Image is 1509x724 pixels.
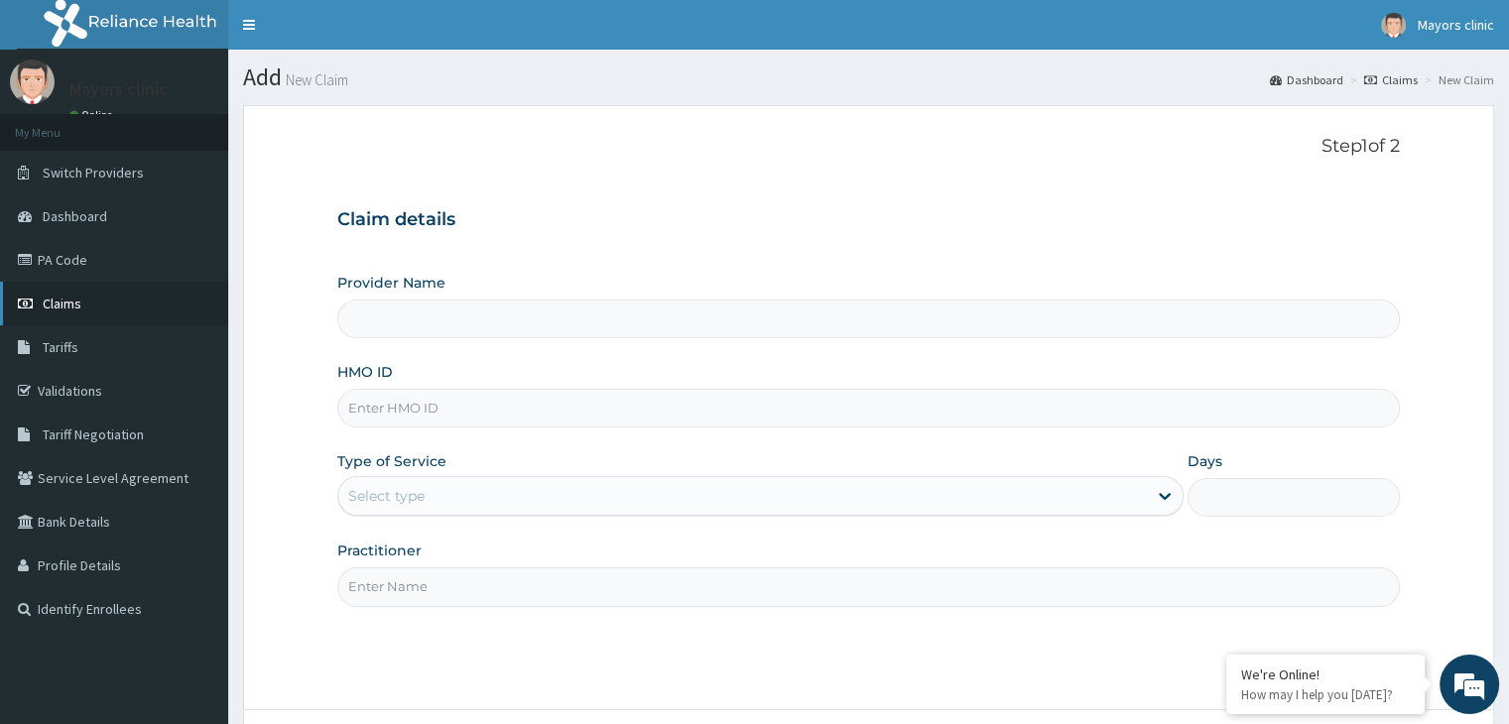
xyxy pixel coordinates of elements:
[337,389,1399,427] input: Enter HMO ID
[337,362,393,382] label: HMO ID
[337,273,445,293] label: Provider Name
[43,164,144,181] span: Switch Providers
[1270,71,1343,88] a: Dashboard
[1364,71,1418,88] a: Claims
[43,207,107,225] span: Dashboard
[69,80,168,98] p: Mayors clinic
[10,60,55,104] img: User Image
[337,451,446,471] label: Type of Service
[337,209,1399,231] h3: Claim details
[1188,451,1222,471] label: Days
[43,338,78,356] span: Tariffs
[1241,665,1410,683] div: We're Online!
[337,567,1399,606] input: Enter Name
[1420,71,1494,88] li: New Claim
[69,108,117,122] a: Online
[1418,16,1494,34] span: Mayors clinic
[348,486,425,506] div: Select type
[243,64,1494,90] h1: Add
[43,425,144,443] span: Tariff Negotiation
[337,541,422,560] label: Practitioner
[1241,686,1410,703] p: How may I help you today?
[1381,13,1406,38] img: User Image
[337,136,1399,158] p: Step 1 of 2
[43,295,81,312] span: Claims
[282,72,348,87] small: New Claim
